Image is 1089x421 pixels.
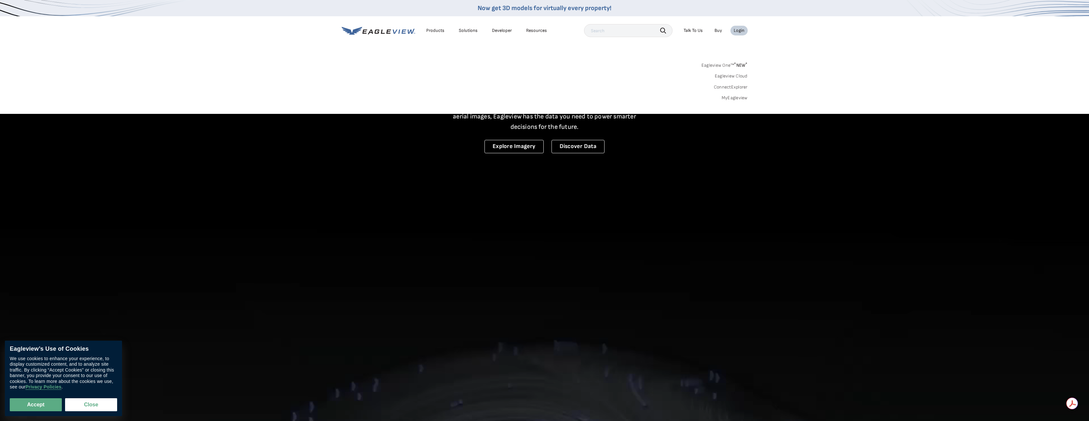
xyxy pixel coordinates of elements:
input: Search [584,24,673,37]
a: MyEagleview [722,95,748,101]
div: We use cookies to enhance your experience, to display customized content, and to analyze site tra... [10,356,117,390]
div: Solutions [459,28,478,34]
a: Developer [492,28,512,34]
div: Login [734,28,744,34]
a: Discover Data [551,140,605,153]
a: ConnectExplorer [714,84,748,90]
a: Privacy Policies [25,385,61,390]
button: Accept [10,398,62,411]
a: Eagleview One™*NEW* [701,61,748,68]
a: Now get 3D models for virtually every property! [478,4,611,12]
button: Close [65,398,117,411]
a: Explore Imagery [484,140,544,153]
div: Resources [526,28,547,34]
a: Eagleview Cloud [715,73,748,79]
span: NEW [734,62,747,68]
div: Talk To Us [684,28,703,34]
div: Products [426,28,444,34]
div: Eagleview’s Use of Cookies [10,346,117,353]
a: Buy [715,28,722,34]
p: A new era starts here. Built on more than 3.5 billion high-resolution aerial images, Eagleview ha... [445,101,644,132]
